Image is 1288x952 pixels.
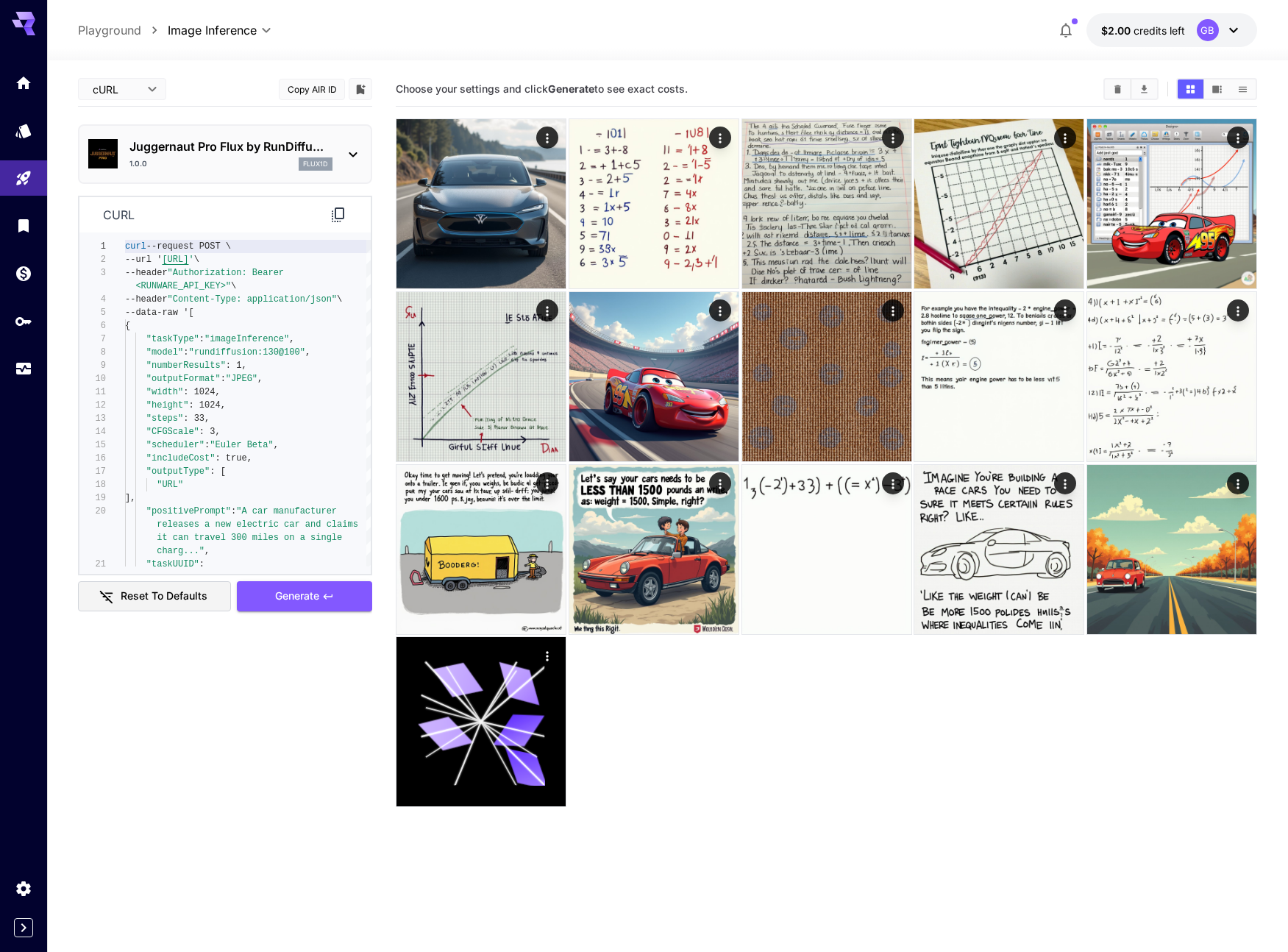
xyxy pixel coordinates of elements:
span: : [231,506,236,516]
div: Actions [1227,472,1249,494]
img: Z [569,292,739,461]
div: Juggernaut Pro Flux by RunDiffu...1.0.0flux1d [88,132,362,177]
img: 9k= [914,119,1084,288]
span: --data-raw '[ [125,308,194,318]
span: : 33, [183,413,210,424]
span: curl [125,241,146,252]
span: "URL" [157,480,183,490]
span: "rundiffusion:130@100" [189,347,305,358]
button: Generate [237,581,372,611]
div: 6 [79,319,106,333]
div: Playground [15,169,32,188]
img: 2Q== [396,292,566,461]
span: "Euler Beta" [210,440,273,450]
div: Actions [1054,299,1076,322]
div: 10 [79,372,106,386]
div: Actions [536,127,558,149]
div: Actions [709,472,731,494]
span: "scheduler" [146,440,204,450]
span: : true, [216,453,252,463]
span: --request POST \ [146,241,231,252]
p: 1.0.0 [129,158,147,169]
span: [URL] [163,255,189,265]
span: <RUNWARE_API_KEY>" [136,281,232,291]
span: Image Inference [168,21,257,39]
div: 13 [79,412,106,425]
span: $2.00 [1101,24,1134,37]
span: \ [194,255,199,265]
div: 17 [79,465,106,478]
span: cURL [93,82,138,97]
div: Clear ImagesDownload All [1103,78,1159,100]
span: --header [125,268,168,278]
button: Show images in video view [1204,79,1230,99]
div: Library [15,216,32,235]
img: 9k= [569,465,739,634]
button: Copy AIR ID [279,79,345,100]
span: "positivePrompt" [146,506,231,516]
span: : [221,374,226,384]
span: charg..." [157,546,204,556]
img: Z [569,119,739,288]
b: Generate [548,82,594,95]
div: 7 [79,333,106,346]
div: Actions [1227,127,1249,149]
div: 4 [79,293,106,306]
span: : [183,347,188,358]
span: "model" [146,347,183,358]
span: "CFGScale" [146,427,199,437]
div: API Keys [15,312,32,330]
img: Z [742,292,911,461]
img: Z [1087,465,1256,634]
div: Actions [881,127,903,149]
div: GB [1197,19,1219,41]
span: "outputFormat" [146,374,221,384]
div: 9 [79,359,106,372]
span: : [199,334,204,344]
div: $2.00 [1101,23,1185,38]
div: Actions [709,127,731,149]
div: 8 [79,346,106,359]
span: credits left [1134,24,1185,37]
nav: breadcrumb [78,21,168,39]
div: 5 [79,306,106,319]
span: "numberResults" [146,360,226,371]
span: "taskType" [146,334,199,344]
button: Expand sidebar [14,918,33,937]
div: Actions [881,472,903,494]
div: 2 [79,253,106,266]
div: Actions [536,299,558,322]
span: "A car manufacturer [236,506,337,516]
span: --url ' [125,255,162,265]
button: Add to library [354,80,367,98]
div: Actions [1227,299,1249,322]
div: Usage [15,360,32,378]
span: "taskUUID" [146,559,199,569]
img: Z [396,465,566,634]
span: { [125,321,130,331]
div: 16 [79,452,106,465]
div: 20 [79,505,106,518]
div: Home [15,74,32,92]
div: 1 [79,240,106,253]
div: Actions [709,299,731,322]
button: Download All [1131,79,1157,99]
div: 12 [79,399,106,412]
div: Actions [536,644,558,667]
div: 15 [79,438,106,452]
img: 9k= [1087,119,1256,288]
p: flux1d [303,159,328,169]
span: : 1, [226,360,247,371]
span: Choose your settings and click to see exact costs. [396,82,688,95]
div: Actions [1054,472,1076,494]
p: curl [103,206,135,224]
button: $2.00GB [1086,13,1257,47]
button: Show images in list view [1230,79,1256,99]
a: Playground [78,21,141,39]
div: 14 [79,425,106,438]
span: , [204,546,210,556]
span: , [274,440,279,450]
span: : 1024, [189,400,226,411]
div: Show images in grid viewShow images in video viewShow images in list view [1176,78,1257,100]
